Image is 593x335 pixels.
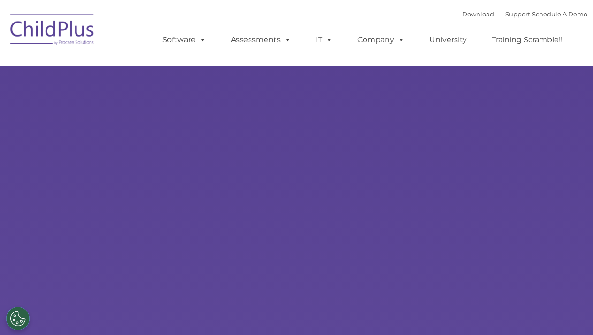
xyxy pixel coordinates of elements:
[532,10,587,18] a: Schedule A Demo
[420,30,476,49] a: University
[482,30,572,49] a: Training Scramble!!
[6,307,30,330] button: Cookies Settings
[221,30,300,49] a: Assessments
[462,10,587,18] font: |
[505,10,530,18] a: Support
[6,8,99,54] img: ChildPlus by Procare Solutions
[306,30,342,49] a: IT
[348,30,414,49] a: Company
[462,10,494,18] a: Download
[153,30,215,49] a: Software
